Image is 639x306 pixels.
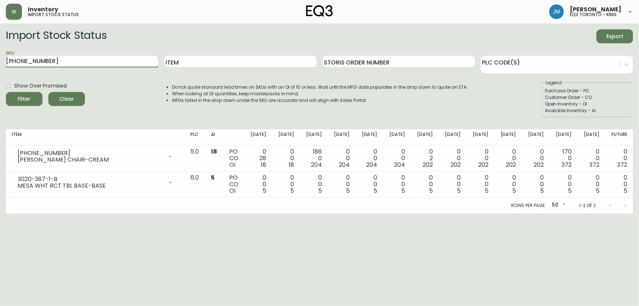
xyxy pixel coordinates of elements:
[334,148,350,168] div: 0 0
[185,129,205,145] th: PLC
[605,129,633,145] th: Future
[589,161,599,169] span: 372
[18,150,163,156] div: [PHONE_NUMBER]
[18,183,163,189] div: MESA WHT RCT TBL BASE-BASE
[245,129,272,145] th: [DATE]
[545,80,563,86] legend: Legend
[472,148,488,168] div: 0 0
[12,174,179,191] div: 3020-387-1-BMESA WHT RCT TBL BASE-BASE
[278,174,294,194] div: 0 0
[570,12,617,17] h5: eq3 toronto - king
[306,5,333,17] img: logo
[361,174,378,194] div: 0 0
[374,187,378,195] span: 5
[528,148,544,168] div: 0 0
[346,187,350,195] span: 5
[485,187,488,195] span: 5
[423,161,433,169] span: 202
[583,174,599,194] div: 0 0
[389,148,405,168] div: 0 0
[561,161,572,169] span: 372
[545,101,628,107] div: Open Inventory - OI
[528,174,544,194] div: 0 0
[334,174,350,194] div: 0 0
[172,91,468,97] li: When looking at OI quantities, keep masterpacks in mind.
[583,148,599,168] div: 0 0
[500,174,516,194] div: 0 0
[534,161,544,169] span: 202
[500,148,516,168] div: 0 0
[522,129,550,145] th: [DATE]
[290,187,294,195] span: 5
[278,148,294,168] div: 0 0
[356,129,383,145] th: [DATE]
[549,4,564,19] img: b88646003a19a9f750de19192e969c24
[263,187,266,195] span: 5
[457,187,461,195] span: 5
[389,174,405,194] div: 0 0
[401,187,405,195] span: 5
[229,187,235,195] span: OI
[306,174,322,194] div: 0 0
[229,161,235,169] span: OI
[54,95,79,104] span: Clear
[511,202,546,209] p: Rows per page:
[450,161,461,169] span: 202
[367,161,378,169] span: 204
[570,7,621,12] span: [PERSON_NAME]
[439,129,467,145] th: [DATE]
[556,174,572,194] div: 0 0
[229,148,239,168] div: PO CO
[12,148,179,165] div: [PHONE_NUMBER][PERSON_NAME] CHAIR-CREAM
[602,32,627,41] span: Export
[328,129,356,145] th: [DATE]
[556,148,572,168] div: 170 0
[311,161,322,169] span: 204
[579,202,596,209] p: 1-2 of 2
[261,161,266,169] span: 18
[568,187,572,195] span: 5
[478,161,488,169] span: 202
[597,29,633,43] button: Export
[417,174,433,194] div: 0 0
[550,129,577,145] th: [DATE]
[300,129,328,145] th: [DATE]
[429,187,433,195] span: 5
[6,92,42,106] button: Filter
[229,174,239,194] div: PO CO
[545,94,628,101] div: Customer Order - CO
[361,148,378,168] div: 0 0
[18,176,163,183] div: 3020-387-1-B
[445,148,461,168] div: 0 0
[545,107,628,114] div: Available Inventory - AI
[185,145,205,172] td: 5.0
[411,129,439,145] th: [DATE]
[205,129,223,145] th: AI
[14,82,67,90] span: Show Over Promised
[185,172,205,198] td: 6.0
[596,187,599,195] span: 5
[540,187,544,195] span: 5
[549,199,567,211] div: 50
[250,148,267,168] div: 0 28
[624,187,627,195] span: 5
[383,129,411,145] th: [DATE]
[417,148,433,168] div: 0 2
[577,129,605,145] th: [DATE]
[306,148,322,168] div: 186 0
[172,84,468,91] li: Do not quote standard lead times on SKUs with an OI of 10 or less. Wait until the MFG date popula...
[28,12,79,17] h5: import stock status
[506,161,516,169] span: 202
[467,129,494,145] th: [DATE]
[472,174,488,194] div: 0 0
[272,129,300,145] th: [DATE]
[289,161,294,169] span: 18
[611,148,627,168] div: 0 0
[211,147,217,156] span: 18
[445,174,461,194] div: 0 0
[617,161,627,169] span: 372
[394,161,405,169] span: 204
[611,174,627,194] div: 0 0
[318,187,322,195] span: 5
[250,174,267,194] div: 0 0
